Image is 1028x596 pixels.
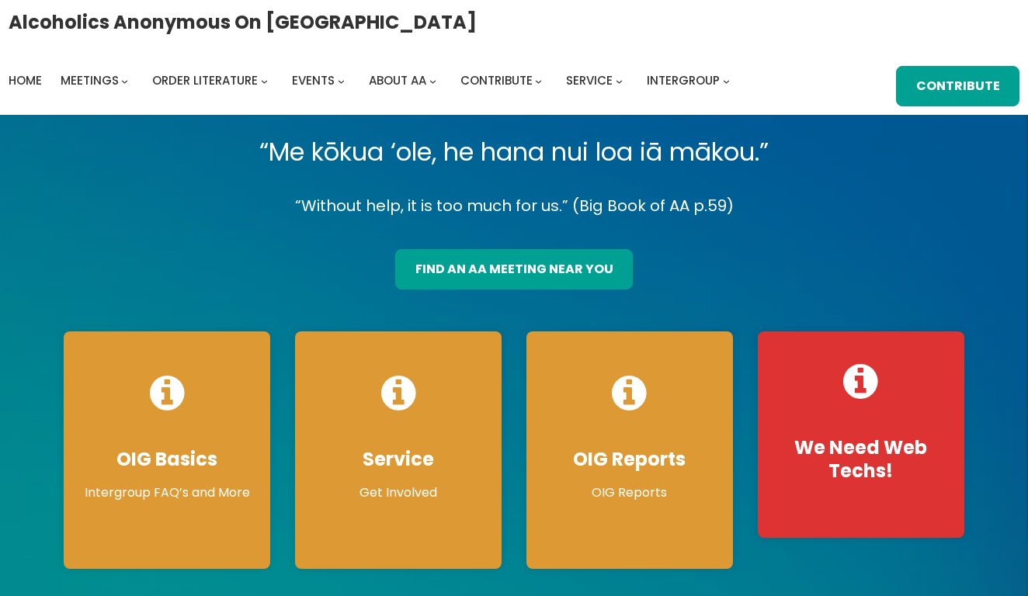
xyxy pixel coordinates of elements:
p: “Without help, it is too much for us.” (Big Book of AA p.59) [51,192,977,220]
span: Events [292,72,335,88]
button: Events submenu [338,77,345,84]
nav: Intergroup [9,70,735,92]
button: About AA submenu [429,77,436,84]
span: Order Literature [152,72,258,88]
span: Home [9,72,42,88]
a: Intergroup [647,70,720,92]
button: Intergroup submenu [723,77,730,84]
span: Service [566,72,613,88]
span: Meetings [61,72,119,88]
a: Meetings [61,70,119,92]
a: About AA [369,70,426,92]
h4: Service [311,448,486,471]
button: Contribute submenu [535,77,542,84]
span: Intergroup [647,72,720,88]
a: Alcoholics Anonymous on [GEOGRAPHIC_DATA] [9,5,477,39]
button: Order Literature submenu [261,77,268,84]
a: find an aa meeting near you [395,249,633,289]
a: Contribute [460,70,533,92]
p: “Me kōkua ‘ole, he hana nui loa iā mākou.” [51,130,977,174]
span: About AA [369,72,426,88]
h4: OIG Basics [79,448,255,471]
a: Contribute [896,66,1019,106]
a: Events [292,70,335,92]
p: OIG Reports [542,483,717,502]
h4: We Need Web Techs! [773,436,949,483]
span: Contribute [460,72,533,88]
button: Service submenu [616,77,623,84]
a: Service [566,70,613,92]
h4: OIG Reports [542,448,717,471]
p: Get Involved [311,483,486,502]
p: Intergroup FAQ’s and More [79,483,255,502]
button: Meetings submenu [121,77,128,84]
a: Home [9,70,42,92]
